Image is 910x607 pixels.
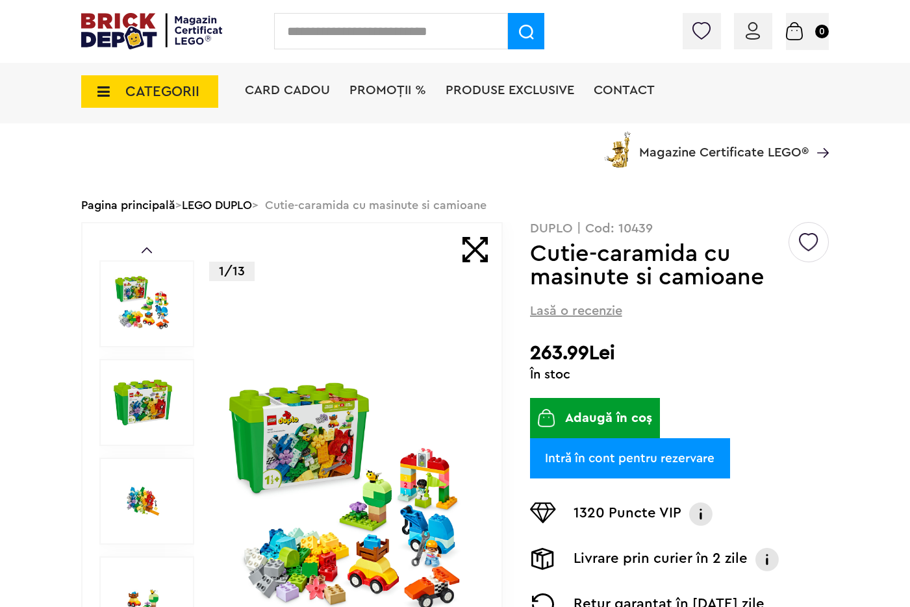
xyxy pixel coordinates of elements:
img: Cutie-caramida cu masinute si camioane [114,275,172,333]
a: Card Cadou [245,84,330,97]
img: Livrare [530,548,556,570]
a: Intră în cont pentru rezervare [530,438,730,478]
a: Magazine Certificate LEGO® [809,129,829,142]
a: Prev [142,247,152,253]
div: În stoc [530,368,829,381]
img: Puncte VIP [530,502,556,523]
p: 1/13 [209,262,255,281]
span: Magazine Certificate LEGO® [639,129,809,159]
h2: 263.99Lei [530,341,829,365]
a: Produse exclusive [446,84,574,97]
span: Lasă o recenzie [530,302,622,320]
span: CATEGORII [125,84,199,99]
img: Info VIP [688,502,714,526]
small: 0 [815,25,829,38]
img: Cutie-caramida cu masinute si camioane LEGO 10439 [114,472,172,530]
a: PROMOȚII % [349,84,426,97]
button: Adaugă în coș [530,398,660,438]
div: > > Cutie-caramida cu masinute si camioane [81,188,829,222]
p: 1320 Puncte VIP [574,502,681,526]
img: Info livrare prin curier [754,548,780,571]
a: Contact [594,84,655,97]
p: Livrare prin curier în 2 zile [574,548,748,571]
img: Cutie-caramida cu masinute si camioane [114,373,172,432]
h1: Cutie-caramida cu masinute si camioane [530,242,787,289]
a: Pagina principală [81,199,175,211]
p: DUPLO | Cod: 10439 [530,222,829,235]
a: LEGO DUPLO [182,199,252,211]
